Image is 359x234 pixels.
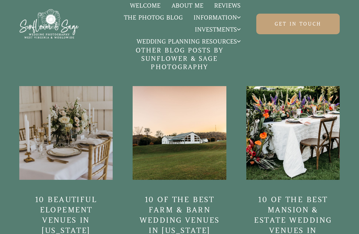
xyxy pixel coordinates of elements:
[125,2,166,10] a: Welcome
[246,86,340,179] img: tropical wedding floral tablescape
[118,14,188,22] a: The Photog Blog
[133,86,226,179] img: DSC_2830-831a619d-1500.jpg
[256,14,340,34] a: Get in touch
[193,15,241,21] span: Information
[275,21,321,27] span: Get in touch
[19,9,79,39] img: Sunflower & Sage Wedding Photography
[166,2,208,10] a: About Me
[131,38,246,46] a: Wedding Planning Resources
[188,14,246,22] a: Information
[195,27,241,33] span: Investments
[209,2,246,10] a: Reviews
[19,86,113,179] img: Oren + Folk Tablescape | West Virginia Elopement
[127,46,231,71] h4: Other Blog Posts By Sunflower & Sage Photography
[189,26,246,34] a: Investments
[137,39,241,45] span: Wedding Planning Resources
